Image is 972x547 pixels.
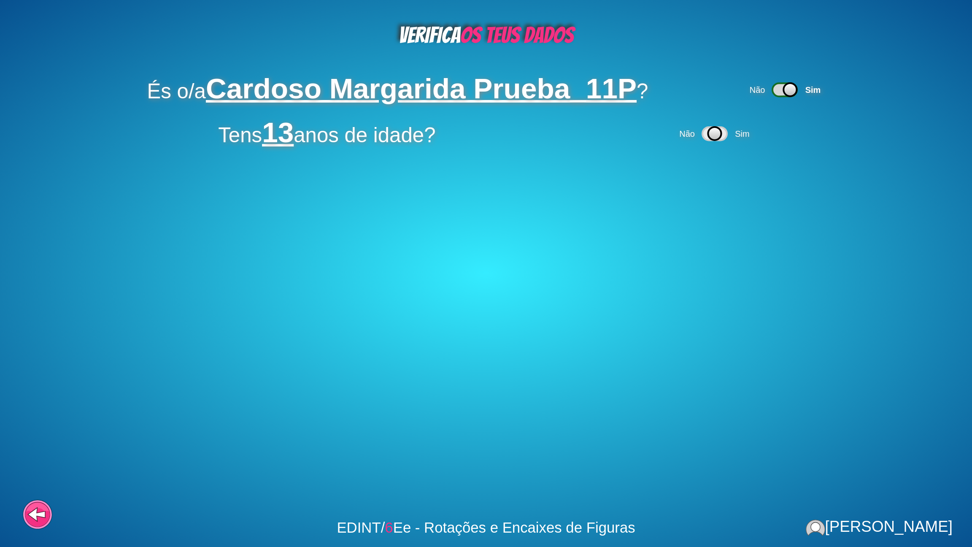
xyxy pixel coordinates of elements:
span: Cardoso Margarida Prueba_11P [206,73,637,104]
span: És o/a ? [147,77,648,103]
span: VERIFICA [399,23,574,47]
span: Sim [805,85,821,95]
span: Não [750,85,765,95]
span: Tens anos de idade? [218,121,435,147]
span: Não [679,129,695,138]
span: OS TEUS DADOS [460,23,574,47]
div: [PERSON_NAME] [806,518,953,536]
span: Sim [735,129,749,138]
div: Voltar ao passo anterior [19,499,56,536]
span: 13 [262,116,294,148]
span: 6 [385,520,393,536]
